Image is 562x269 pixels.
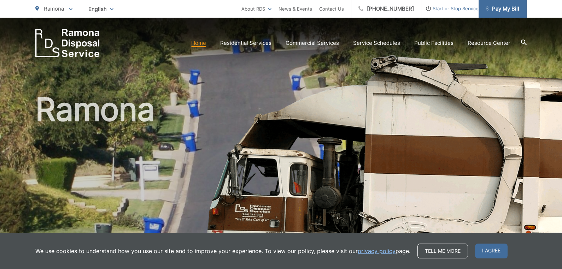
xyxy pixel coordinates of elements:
span: Pay My Bill [486,5,519,13]
a: Commercial Services [286,39,339,47]
a: Contact Us [319,5,344,13]
a: Resource Center [468,39,510,47]
a: privacy policy [358,247,396,255]
a: Service Schedules [353,39,400,47]
a: Tell me more [417,244,468,258]
a: About RDS [241,5,271,13]
a: Home [191,39,206,47]
span: English [83,3,119,15]
a: Residential Services [220,39,271,47]
span: Ramona [44,5,64,12]
p: We use cookies to understand how you use our site and to improve your experience. To view our pol... [35,247,410,255]
a: EDCD logo. Return to the homepage. [35,29,100,57]
a: News & Events [279,5,312,13]
a: Public Facilities [414,39,453,47]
